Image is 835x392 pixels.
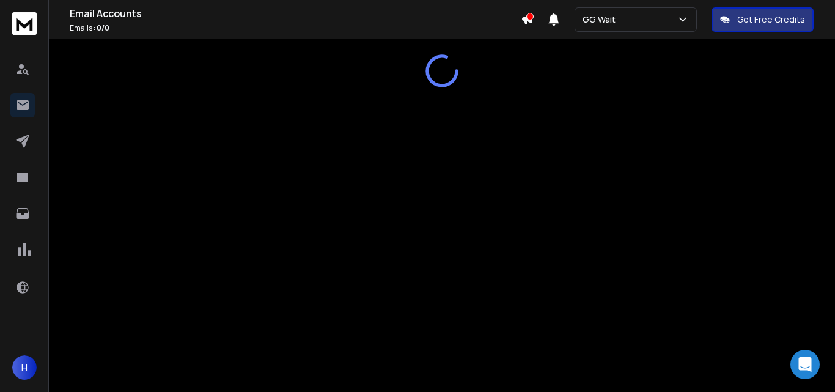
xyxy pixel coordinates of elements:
[97,23,109,33] span: 0 / 0
[790,350,820,379] div: Open Intercom Messenger
[12,12,37,35] img: logo
[70,6,521,21] h1: Email Accounts
[712,7,814,32] button: Get Free Credits
[12,355,37,380] button: H
[737,13,805,26] p: Get Free Credits
[70,23,521,33] p: Emails :
[583,13,620,26] p: GG Wait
